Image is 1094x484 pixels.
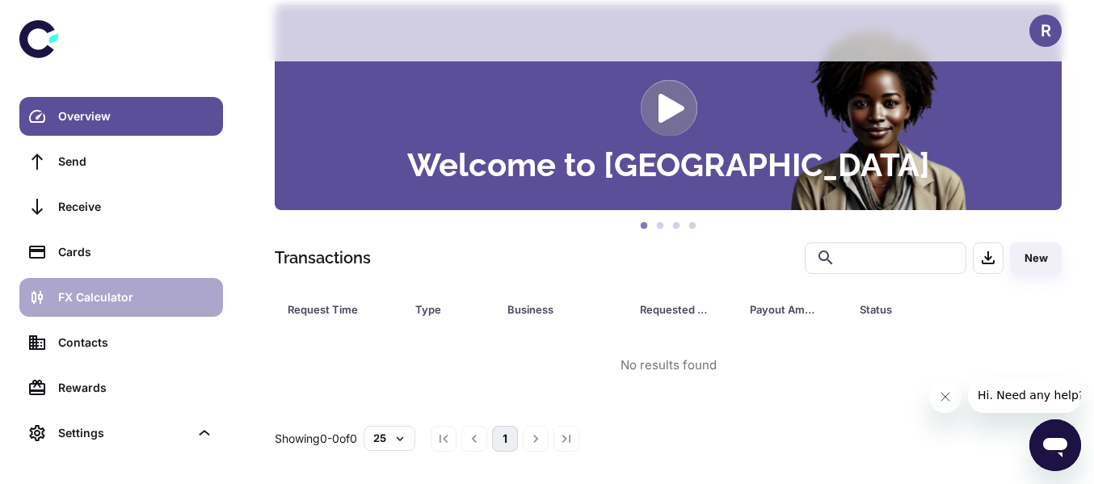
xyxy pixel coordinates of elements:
[640,298,730,321] span: Requested Amount
[668,218,684,234] button: 3
[10,11,116,24] span: Hi. Need any help?
[407,149,930,181] h3: Welcome to [GEOGRAPHIC_DATA]
[860,298,995,321] span: Status
[750,298,819,321] div: Payout Amount
[750,298,840,321] span: Payout Amount
[19,233,223,271] a: Cards
[1029,419,1081,471] iframe: Button to launch messaging window
[58,153,213,170] div: Send
[19,323,223,362] a: Contacts
[364,426,415,450] button: 25
[19,368,223,407] a: Rewards
[58,424,189,442] div: Settings
[684,218,701,234] button: 4
[58,379,213,397] div: Rewards
[58,243,213,261] div: Cards
[929,381,961,413] iframe: Close message
[19,414,223,452] div: Settings
[19,278,223,317] a: FX Calculator
[58,334,213,351] div: Contacts
[288,298,396,321] span: Request Time
[19,187,223,226] a: Receive
[652,218,668,234] button: 2
[968,377,1081,413] iframe: Message from company
[288,298,375,321] div: Request Time
[636,218,652,234] button: 1
[1010,242,1062,274] button: New
[640,298,709,321] div: Requested Amount
[492,426,518,452] button: page 1
[58,198,213,216] div: Receive
[415,298,488,321] span: Type
[1029,15,1062,47] button: R
[275,246,371,270] h1: Transactions
[58,288,213,306] div: FX Calculator
[428,426,582,452] nav: pagination navigation
[19,142,223,181] a: Send
[621,356,717,375] div: No results found
[19,97,223,136] a: Overview
[275,430,357,448] p: Showing 0-0 of 0
[860,298,974,321] div: Status
[58,107,213,125] div: Overview
[415,298,467,321] div: Type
